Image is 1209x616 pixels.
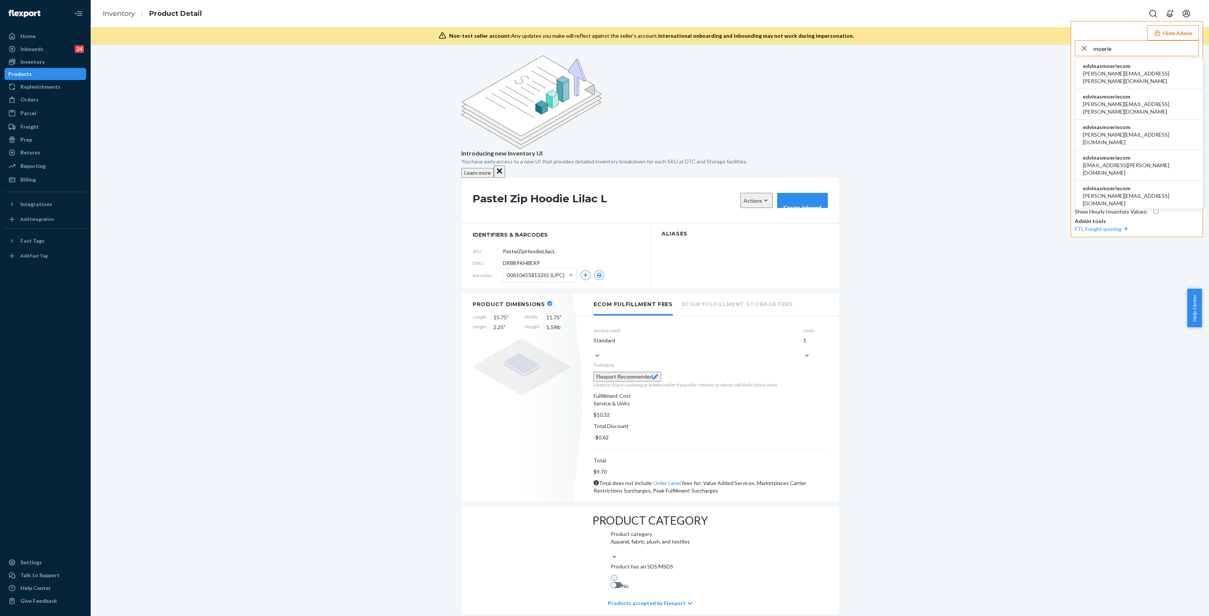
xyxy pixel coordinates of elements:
[5,174,86,186] a: Billing
[20,32,36,40] div: Home
[20,559,42,566] div: Settings
[493,323,518,331] span: 2.25
[5,556,86,568] a: Settings
[744,197,770,205] div: Actions
[493,314,518,321] span: 15.75
[5,235,86,247] button: Fast Tags
[20,571,60,579] div: Talk to Support
[20,162,46,170] div: Reporting
[473,301,545,308] h2: Product Dimensions
[5,595,86,607] button: Give Feedback
[149,9,202,18] a: Product Detail
[5,582,86,594] a: Help Center
[1147,25,1199,40] button: Hide Admin
[608,592,692,614] div: Products accepted by Flexport
[803,337,828,344] div: 1
[8,10,40,17] img: Flexport logo
[5,213,86,225] a: Add Integration
[20,597,57,605] div: Give Feedback
[546,323,571,331] span: 1.59 lb
[741,193,773,208] button: Actions
[20,123,39,131] div: Freight
[473,260,503,266] span: DSKU
[594,293,673,316] li: Ecom Fulfillment Fees
[473,248,503,254] span: SKU
[473,231,639,239] span: identifiers & barcodes
[75,45,84,53] div: 24
[20,237,45,245] div: Fast Tags
[594,434,828,441] p: -$0.62
[5,56,86,68] a: Inventory
[507,269,564,282] span: 00610655813261 (UPC)
[5,146,86,159] a: Returns
[1187,289,1202,327] button: Help Center
[1083,123,1195,131] span: edvinasmoeriecom
[525,323,540,331] span: Weight
[1083,70,1195,85] span: [PERSON_NAME][EMAIL_ADDRESS][PERSON_NAME][DOMAIN_NAME]
[20,109,36,117] div: Parcel
[594,372,661,382] button: Flexport Recommended
[594,468,828,476] p: $9.70
[5,121,86,133] a: Freight
[594,400,828,407] p: Service & Units
[503,259,540,267] span: DR8B9KH8EXP
[1075,217,1199,225] p: Admin tools
[20,96,39,103] div: Orders
[5,94,86,106] a: Orders
[473,193,737,208] h1: Pastel Zip Hoodie Lilac L
[103,9,135,18] a: Inventory
[5,107,86,119] a: Parcel
[1179,6,1194,21] button: Open account menu
[622,583,629,589] span: No
[611,563,690,570] p: Product has an SDS/MSDS
[594,422,828,430] p: Total Discount
[5,68,86,80] a: Products
[560,314,561,320] span: "
[594,362,828,368] p: Packaging
[504,324,506,330] span: "
[525,314,540,321] span: Width
[461,168,494,178] button: Learn more
[594,382,828,388] p: Likely to ship in a polybag or bubble mailer if possible. Heavier products will likely ship in a ...
[20,176,36,183] div: Billing
[20,584,51,592] div: Help Center
[594,327,797,334] label: Service Level
[449,32,511,39] span: Non-test seller account:
[5,134,86,146] a: Prep
[1083,185,1195,192] span: edvinasmoeriecom
[461,55,602,149] img: new-reports-banner-icon.82668bd98b6a51aee86340f2a7b77ae3.png
[594,337,797,344] div: Standard
[611,530,690,538] p: Product category
[494,165,505,178] button: Close
[473,323,487,331] span: Height
[1083,100,1195,115] span: [PERSON_NAME][EMAIL_ADDRESS][PERSON_NAME][DOMAIN_NAME]
[1075,208,1148,216] div: Show Hourly Inventory Values :
[594,344,594,352] input: Standard
[461,158,838,165] p: You have early access to a new UI that provides detailed inventory breakdown for each SKU at DTC ...
[611,545,611,553] input: Apparel, fabric, plush, and textiles
[653,480,681,486] a: Order Level
[658,32,854,39] span: International onboarding and inbounding may not work during impersonation.
[594,411,828,419] p: $10.32
[97,3,208,25] ol: breadcrumbs
[461,149,838,158] p: Introducing new Inventory UI
[592,514,708,527] h2: PRODUCT CATEGORY
[5,43,86,55] a: Inbounds24
[5,160,86,172] a: Reporting
[594,480,806,494] span: Total does not include fees for: Value Added Services, Marketplaces Carrier Restrictions Surcharg...
[1083,192,1195,207] span: [PERSON_NAME][EMAIL_ADDRESS][DOMAIN_NAME]
[1083,162,1195,177] span: [EMAIL_ADDRESS][PERSON_NAME][DOMAIN_NAME]
[20,83,60,91] div: Replenishments
[473,314,487,321] span: Length
[594,392,828,400] div: Fulfillment Cost
[473,272,503,279] span: Barcodes
[1083,154,1195,162] span: edvinasmoeriecom
[1083,131,1195,146] span: [PERSON_NAME][EMAIL_ADDRESS][DOMAIN_NAME]
[546,314,571,321] span: 11.75
[803,327,828,334] label: Units
[20,149,40,156] div: Returns
[5,198,86,210] button: Integrations
[5,30,86,42] a: Home
[5,569,86,581] a: Talk to Support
